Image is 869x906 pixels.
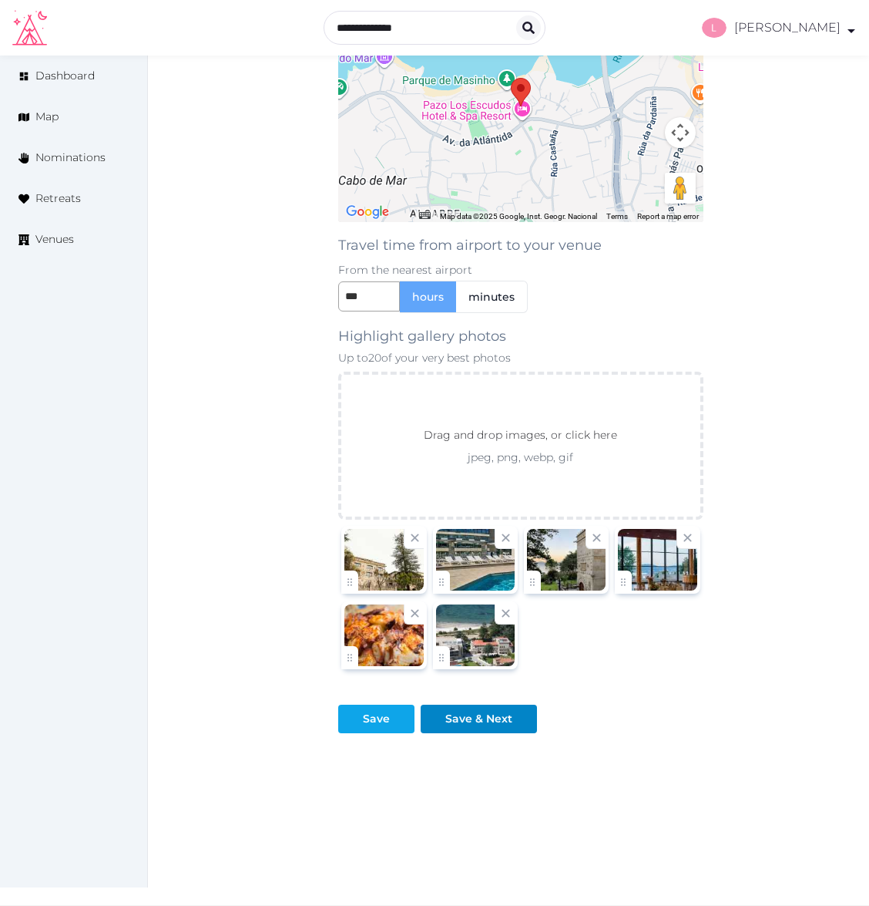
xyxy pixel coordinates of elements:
a: Open this area in Google Maps (opens a new window) [342,202,393,222]
button: Save & Next [421,705,537,733]
span: minutes [468,289,515,305]
span: Map data ©2025 Google, Inst. Geogr. Nacional [440,212,597,221]
label: Highlight gallery photos [338,325,506,347]
img: Google [342,202,393,222]
label: Travel time from airport to your venue [338,234,602,256]
a: [PERSON_NAME] [690,18,857,38]
a: Terms [606,212,628,221]
span: Nominations [35,150,106,166]
button: Drag Pegman onto the map to open Street View [665,173,696,204]
a: Report a map error [637,212,699,221]
span: Venues [35,231,74,248]
span: Dashboard [35,68,95,84]
button: Keyboard shortcuts [419,212,430,219]
div: Save & Next [445,711,512,727]
button: Map camera controls [665,117,696,148]
button: Save [338,705,414,733]
div: Save [363,711,390,727]
p: jpeg, png, webp, gif [396,450,645,465]
p: Up to 20 of your very best photos [338,350,703,365]
span: Retreats [35,190,81,207]
p: From the nearest airport [338,262,703,278]
p: Drag and drop images, or click here [411,426,629,450]
span: hours [412,289,444,305]
span: Map [35,109,59,125]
